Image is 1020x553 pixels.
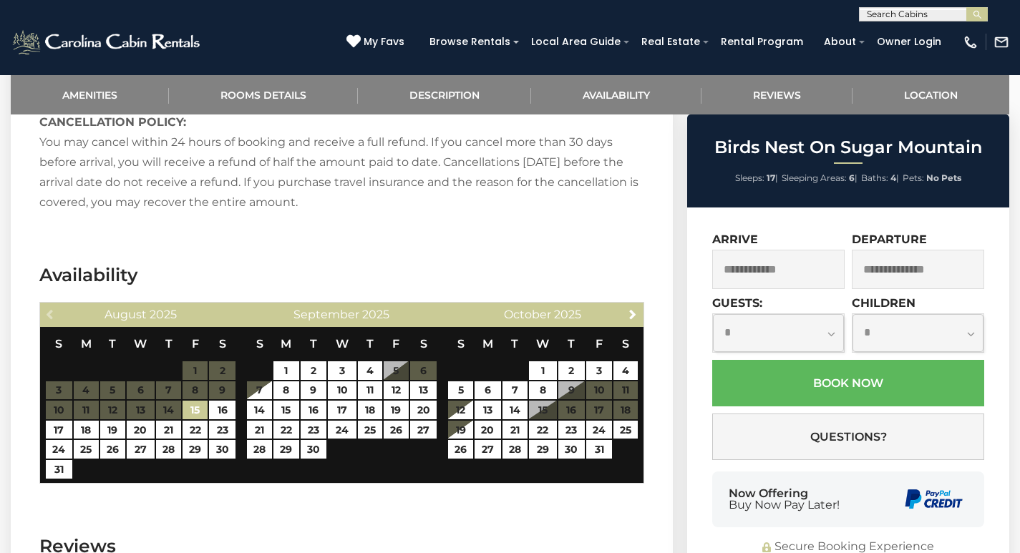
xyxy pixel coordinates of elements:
a: 30 [209,440,235,459]
a: 21 [247,421,272,439]
a: 26 [448,440,473,459]
a: 23 [558,421,585,439]
span: Tuesday [511,337,518,351]
li: | [735,169,778,187]
span: October [504,308,551,321]
a: 29 [273,440,298,459]
label: Guests: [712,296,762,310]
a: 9 [301,381,327,400]
span: Saturday [219,337,226,351]
a: 18 [74,421,99,439]
a: 23 [301,421,327,439]
span: Sunday [256,337,263,351]
a: 17 [328,401,356,419]
a: 26 [100,440,125,459]
a: 16 [209,401,235,419]
a: 21 [156,421,181,439]
a: 22 [529,421,558,439]
span: Thursday [568,337,575,351]
span: Sunday [457,337,465,351]
a: 4 [358,361,382,380]
a: 28 [156,440,181,459]
h3: Availability [39,263,644,288]
a: 23 [209,421,235,439]
a: 19 [448,421,473,439]
a: 24 [586,421,613,439]
strong: 17 [767,172,775,183]
img: White-1-2.png [11,28,204,57]
strong: No Pets [926,172,961,183]
span: Pets: [903,172,924,183]
a: 13 [410,381,437,400]
a: 31 [586,440,613,459]
a: 20 [410,401,437,419]
li: | [861,169,899,187]
a: 25 [613,421,638,439]
span: Wednesday [134,337,147,351]
a: My Favs [346,34,408,50]
a: 15 [273,401,298,419]
a: 7 [502,381,528,400]
a: 31 [46,460,72,479]
label: Arrive [712,233,758,246]
a: 20 [475,421,501,439]
a: 24 [46,440,72,459]
a: 27 [475,440,501,459]
a: 14 [502,401,528,419]
a: Amenities [11,75,169,114]
a: 19 [100,421,125,439]
span: 2025 [150,308,177,321]
a: 15 [183,401,208,419]
a: Rooms Details [169,75,358,114]
strong: 6 [849,172,855,183]
a: About [817,31,863,53]
a: 21 [502,421,528,439]
strong: 4 [890,172,896,183]
span: Baths: [861,172,888,183]
a: 25 [74,440,99,459]
a: 27 [410,421,437,439]
span: Sunday [55,337,62,351]
span: Friday [392,337,399,351]
span: Thursday [366,337,374,351]
a: 28 [502,440,528,459]
a: 7 [247,381,272,400]
label: Departure [852,233,927,246]
a: 19 [384,401,409,419]
a: 22 [183,421,208,439]
a: Next [624,305,642,323]
button: Book Now [712,360,984,406]
a: 27 [127,440,155,459]
a: 3 [586,361,613,380]
span: Saturday [420,337,427,351]
a: 29 [183,440,208,459]
span: Wednesday [536,337,549,351]
a: 6 [475,381,501,400]
span: August [105,308,147,321]
a: 5 [448,381,473,400]
a: 3 [328,361,356,380]
a: 30 [558,440,585,459]
a: 10 [328,381,356,400]
span: Thursday [165,337,173,351]
span: Monday [281,337,291,351]
a: Real Estate [634,31,707,53]
button: Questions? [712,413,984,460]
a: 22 [273,421,298,439]
a: 18 [358,401,382,419]
span: 2025 [362,308,389,321]
span: 2025 [554,308,581,321]
a: 28 [247,440,272,459]
a: Reviews [701,75,853,114]
a: 11 [358,381,382,400]
a: Location [853,75,1009,114]
a: 25 [358,421,382,439]
span: Next [627,308,638,320]
a: 16 [301,401,327,419]
img: phone-regular-white.png [963,34,978,50]
a: 2 [558,361,585,380]
a: 2 [301,361,327,380]
img: mail-regular-white.png [994,34,1009,50]
a: Browse Rentals [422,31,518,53]
a: 1 [529,361,558,380]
